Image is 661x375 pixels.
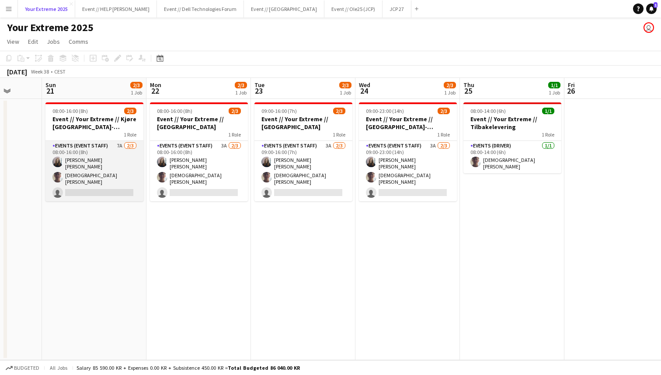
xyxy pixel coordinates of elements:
[254,141,352,201] app-card-role: Events (Event Staff)3A2/309:00-16:00 (7h)[PERSON_NAME] [PERSON_NAME][DEMOGRAPHIC_DATA][PERSON_NAME]
[254,81,264,89] span: Tue
[52,108,88,114] span: 08:00-16:00 (8h)
[69,38,88,46] span: Comms
[45,102,143,201] app-job-card: 08:00-16:00 (8h)2/3Event // Your Extreme // Kjøre [GEOGRAPHIC_DATA]-[GEOGRAPHIC_DATA]1 RoleEvents...
[45,115,143,131] h3: Event // Your Extreme // Kjøre [GEOGRAPHIC_DATA]-[GEOGRAPHIC_DATA]
[339,82,351,88] span: 2/3
[45,141,143,201] app-card-role: Events (Event Staff)7A2/308:00-16:00 (8h)[PERSON_NAME] [PERSON_NAME][DEMOGRAPHIC_DATA][PERSON_NAME]
[254,102,352,201] app-job-card: 09:00-16:00 (7h)2/3Event // Your Extreme // [GEOGRAPHIC_DATA]1 RoleEvents (Event Staff)3A2/309:00...
[654,2,658,8] span: 1
[150,102,248,201] app-job-card: 08:00-16:00 (8h)2/3Event // Your Extreme // [GEOGRAPHIC_DATA]1 RoleEvents (Event Staff)3A2/308:00...
[4,363,41,373] button: Budgeted
[359,81,370,89] span: Wed
[324,0,383,18] button: Event // Ole25 (JCP)
[229,108,241,114] span: 2/3
[77,364,300,371] div: Salary 85 590.00 KR + Expenses 0.00 KR + Subsistence 450.00 KR =
[463,102,561,173] app-job-card: 08:00-14:00 (6h)1/1Event // Your Extreme // Tilbakelevering1 RoleEvents (Driver)1/108:00-14:00 (6...
[644,22,654,33] app-user-avatar: Lars Songe
[65,36,92,47] a: Comms
[157,108,192,114] span: 08:00-16:00 (8h)
[254,115,352,131] h3: Event // Your Extreme // [GEOGRAPHIC_DATA]
[157,0,244,18] button: Event // Dell Technologies Forum
[463,115,561,131] h3: Event // Your Extreme // Tilbakelevering
[366,108,404,114] span: 09:00-23:00 (14h)
[462,86,474,96] span: 25
[150,141,248,201] app-card-role: Events (Event Staff)3A2/308:00-16:00 (8h)[PERSON_NAME] [PERSON_NAME][DEMOGRAPHIC_DATA][PERSON_NAME]
[43,36,63,47] a: Jobs
[228,131,241,138] span: 1 Role
[359,102,457,201] app-job-card: 09:00-23:00 (14h)2/3Event // Your Extreme // [GEOGRAPHIC_DATA]-[GEOGRAPHIC_DATA]1 RoleEvents (Eve...
[463,141,561,173] app-card-role: Events (Driver)1/108:00-14:00 (6h)[DEMOGRAPHIC_DATA][PERSON_NAME]
[7,21,94,34] h1: Your Extreme 2025
[549,89,560,96] div: 1 Job
[131,89,142,96] div: 1 Job
[253,86,264,96] span: 23
[3,36,23,47] a: View
[54,68,66,75] div: CEST
[124,108,136,114] span: 2/3
[228,364,300,371] span: Total Budgeted 86 040.00 KR
[7,67,27,76] div: [DATE]
[235,89,247,96] div: 1 Job
[75,0,157,18] button: Event // HELP [PERSON_NAME]
[444,89,456,96] div: 1 Job
[358,86,370,96] span: 24
[444,82,456,88] span: 2/3
[124,131,136,138] span: 1 Role
[383,0,411,18] button: JCP 27
[437,131,450,138] span: 1 Role
[149,86,161,96] span: 22
[340,89,351,96] div: 1 Job
[470,108,506,114] span: 08:00-14:00 (6h)
[18,0,75,18] button: Your Extreme 2025
[14,365,39,371] span: Budgeted
[567,86,575,96] span: 26
[333,131,345,138] span: 1 Role
[548,82,560,88] span: 1/1
[463,81,474,89] span: Thu
[568,81,575,89] span: Fri
[359,141,457,201] app-card-role: Events (Event Staff)3A2/309:00-23:00 (14h)[PERSON_NAME] [PERSON_NAME][DEMOGRAPHIC_DATA][PERSON_NAME]
[47,38,60,46] span: Jobs
[244,0,324,18] button: Event // [GEOGRAPHIC_DATA]
[333,108,345,114] span: 2/3
[359,115,457,131] h3: Event // Your Extreme // [GEOGRAPHIC_DATA]-[GEOGRAPHIC_DATA]
[24,36,42,47] a: Edit
[542,131,554,138] span: 1 Role
[542,108,554,114] span: 1/1
[45,81,56,89] span: Sun
[130,82,143,88] span: 2/3
[150,115,248,131] h3: Event // Your Extreme // [GEOGRAPHIC_DATA]
[235,82,247,88] span: 2/3
[48,364,69,371] span: All jobs
[7,38,19,46] span: View
[44,86,56,96] span: 21
[28,38,38,46] span: Edit
[646,4,657,14] a: 1
[438,108,450,114] span: 2/3
[150,81,161,89] span: Mon
[29,68,51,75] span: Week 38
[261,108,297,114] span: 09:00-16:00 (7h)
